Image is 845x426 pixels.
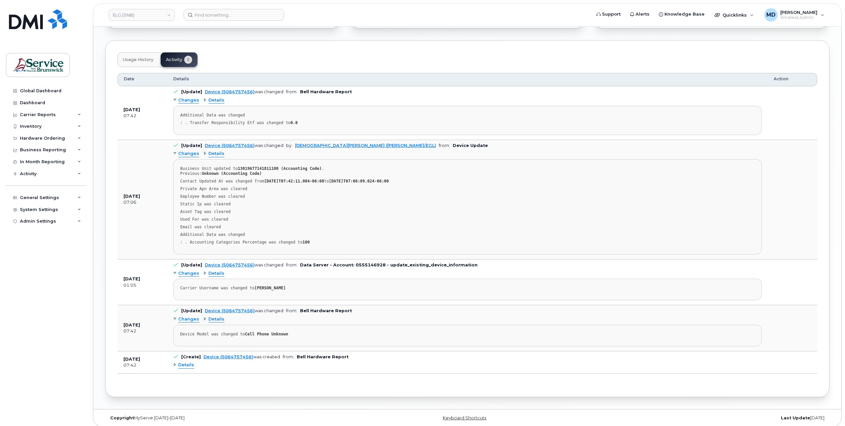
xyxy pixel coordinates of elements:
[329,179,389,183] strong: [DATE]T07:06:09.024-06:00
[238,166,322,171] strong: 13019677141811100 (Accounting Code)
[781,415,810,420] strong: Last Update
[180,186,755,191] div: Private Apn Area was cleared
[300,262,478,267] b: Data Server - Account: 0555146928 - update_existing_device_information
[636,11,650,18] span: Alerts
[205,89,283,94] div: was changed
[180,286,755,291] div: Carrier Username was changed to
[443,415,486,420] a: Keyboard Shortcuts
[123,322,140,327] b: [DATE]
[180,179,755,184] div: Contact Updated At was changed from to
[286,143,292,148] span: by:
[181,143,202,148] b: [Update]
[123,57,153,62] span: Usage History
[180,209,755,214] div: Asset Tag was cleared
[245,332,288,336] strong: Cell Phone Unknown
[286,89,297,94] span: from:
[300,89,352,94] b: Bell Hardware Report
[203,354,253,359] a: Device (5064757456)
[654,8,709,21] a: Knowledge Base
[202,171,262,176] strong: Unknown (Accounting Code)
[780,15,817,20] span: Wireless Admin
[123,107,140,112] b: [DATE]
[286,308,297,313] span: from:
[205,308,283,313] div: was changed
[286,262,297,267] span: from:
[180,332,755,337] div: Device Model was changed to
[110,415,134,420] strong: Copyright
[180,120,755,125] div: : . Transfer Responsibility Etf was changed to
[180,240,755,245] div: : . Accounting Categories Percentage was changed to
[205,262,283,267] div: was changed
[439,143,450,148] span: from:
[184,9,284,21] input: Find something...
[181,308,202,313] b: [Update]
[453,143,488,148] b: Device Update
[208,151,224,157] span: Details
[264,179,324,183] strong: [DATE]T07:42:11.004-06:00
[178,97,199,104] span: Changes
[181,89,202,94] b: [Update]
[255,286,286,290] strong: [PERSON_NAME]
[588,415,829,421] div: [DATE]
[205,143,255,148] a: Device (5064757456)
[625,8,654,21] a: Alerts
[664,11,705,18] span: Knowledge Base
[123,276,140,281] b: [DATE]
[780,10,817,15] span: [PERSON_NAME]
[123,282,161,288] div: 01:05
[181,262,202,267] b: [Update]
[123,362,161,368] div: 07:42
[208,316,224,322] span: Details
[768,73,817,86] th: Action
[592,8,625,21] a: Support
[208,270,224,277] span: Details
[205,262,255,267] a: Device (5064757456)
[180,232,755,237] div: Additional Data was changed
[105,415,346,421] div: MyServe [DATE]–[DATE]
[123,357,140,362] b: [DATE]
[180,225,755,230] div: Email was cleared
[760,8,829,22] div: Matthew Deveau
[123,113,161,119] div: 07:42
[123,194,140,199] b: [DATE]
[300,308,352,313] b: Bell Hardware Report
[180,202,755,207] div: Static Ip was cleared
[173,76,189,82] span: Details
[178,362,194,368] span: Details
[205,143,283,148] div: was changed
[178,316,199,322] span: Changes
[283,354,294,359] span: from:
[124,76,134,82] span: Date
[297,354,348,359] b: Bell Hardware Report
[205,308,255,313] a: Device (5064757456)
[178,270,199,277] span: Changes
[295,143,436,148] a: [DEMOGRAPHIC_DATA][PERSON_NAME] ([PERSON_NAME]/EGL)
[205,89,255,94] a: Device (5064757456)
[178,151,199,157] span: Changes
[180,113,755,118] div: Additional Data was changed
[302,240,310,245] strong: 100
[208,97,224,104] span: Details
[180,217,755,222] div: Used For was cleared
[766,11,776,19] span: MD
[109,9,175,21] a: ELG (SNB)
[723,12,747,18] span: Quicklinks
[203,354,280,359] div: was created
[123,328,161,334] div: 07:42
[602,11,621,18] span: Support
[180,194,755,199] div: Employee Number was cleared
[290,120,298,125] strong: 0.0
[180,166,755,176] div: Business Unit updated to . Previous:
[181,354,201,359] b: [Create]
[710,8,758,22] div: Quicklinks
[123,199,161,205] div: 07:06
